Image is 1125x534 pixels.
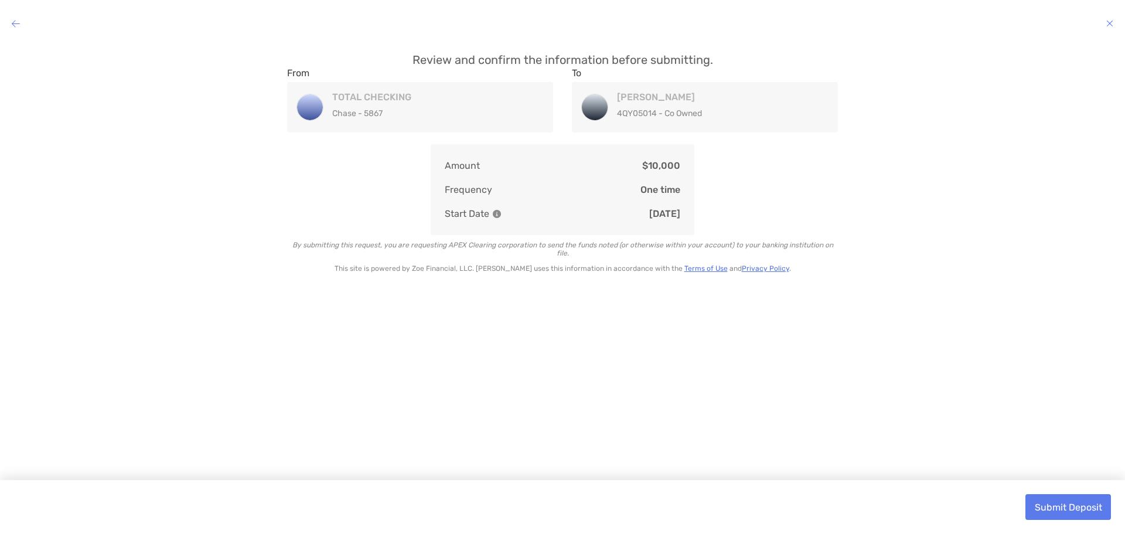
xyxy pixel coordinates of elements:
[582,94,608,120] img: Nicholas UTMA
[297,94,323,120] img: TOTAL CHECKING
[445,206,501,221] p: Start Date
[332,91,531,103] h4: TOTAL CHECKING
[572,67,581,79] label: To
[617,91,816,103] h4: [PERSON_NAME]
[617,106,816,121] p: 4QY05014 - Co Owned
[287,264,838,273] p: This site is powered by Zoe Financial, LLC. [PERSON_NAME] uses this information in accordance wit...
[642,158,680,173] p: $10,000
[445,158,480,173] p: Amount
[287,241,838,257] p: By submitting this request, you are requesting APEX Clearing corporation to send the funds noted ...
[742,264,789,273] a: Privacy Policy
[332,106,531,121] p: Chase - 5867
[287,53,838,67] p: Review and confirm the information before submitting.
[640,182,680,197] p: One time
[287,67,309,79] label: From
[445,182,492,197] p: Frequency
[493,210,501,218] img: Information Icon
[684,264,728,273] a: Terms of Use
[649,206,680,221] p: [DATE]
